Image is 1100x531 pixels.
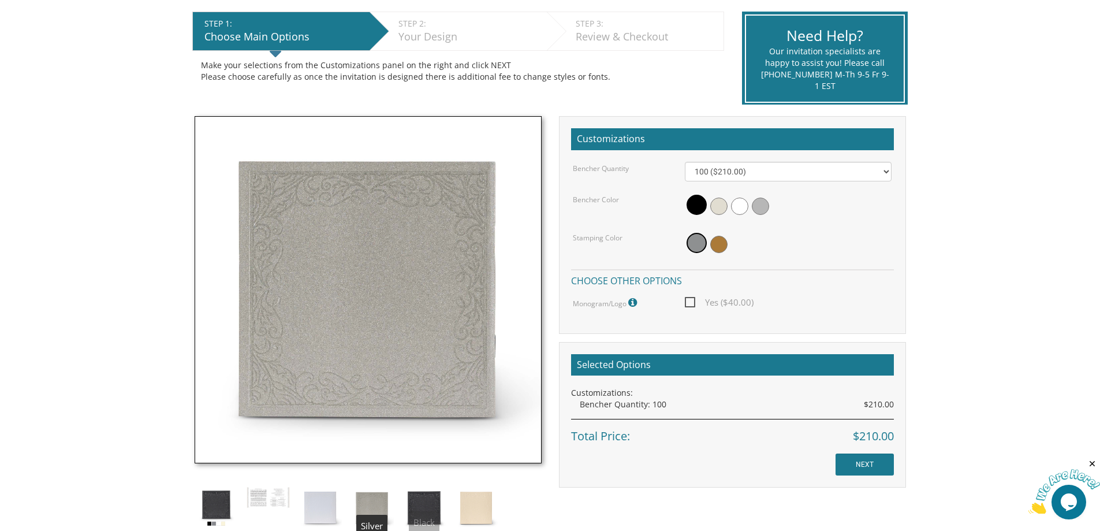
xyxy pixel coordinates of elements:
label: Monogram/Logo [573,295,640,310]
label: Stamping Color [573,233,622,243]
img: bp%20bencher%20inside%201.JPG [247,487,290,508]
input: NEXT [836,454,894,476]
label: Bencher Color [573,195,619,205]
div: Customizations: [571,387,894,399]
span: Yes ($40.00) [685,295,754,310]
div: STEP 2: [398,18,541,29]
img: silver_shimmer.jpg [350,487,394,530]
span: $210.00 [864,399,894,410]
img: black_shimmer.jpg [402,487,446,530]
div: Our invitation specialists are happy to assist you! Please call [PHONE_NUMBER] M-Th 9-5 Fr 9-1 EST [760,46,889,92]
div: Bencher Quantity: 100 [580,399,894,410]
img: silver_shimmer.jpg [195,116,542,463]
div: Need Help? [760,25,889,46]
img: cream_shimmer.jpg [454,487,498,530]
div: STEP 1: [204,18,364,29]
div: Review & Checkout [576,29,718,44]
img: white_shimmer.jpg [299,487,342,530]
h2: Selected Options [571,354,894,376]
h2: Customizations [571,128,894,150]
iframe: chat widget [1028,459,1100,514]
div: STEP 3: [576,18,718,29]
div: Total Price: [571,419,894,445]
span: $210.00 [853,428,894,445]
label: Bencher Quantity [573,164,629,173]
img: tiferes_shimmer.jpg [195,487,238,530]
div: Choose Main Options [204,29,364,44]
h4: Choose other options [571,269,894,289]
div: Make your selections from the Customizations panel on the right and click NEXT Please choose care... [201,60,715,83]
div: Your Design [398,29,541,44]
